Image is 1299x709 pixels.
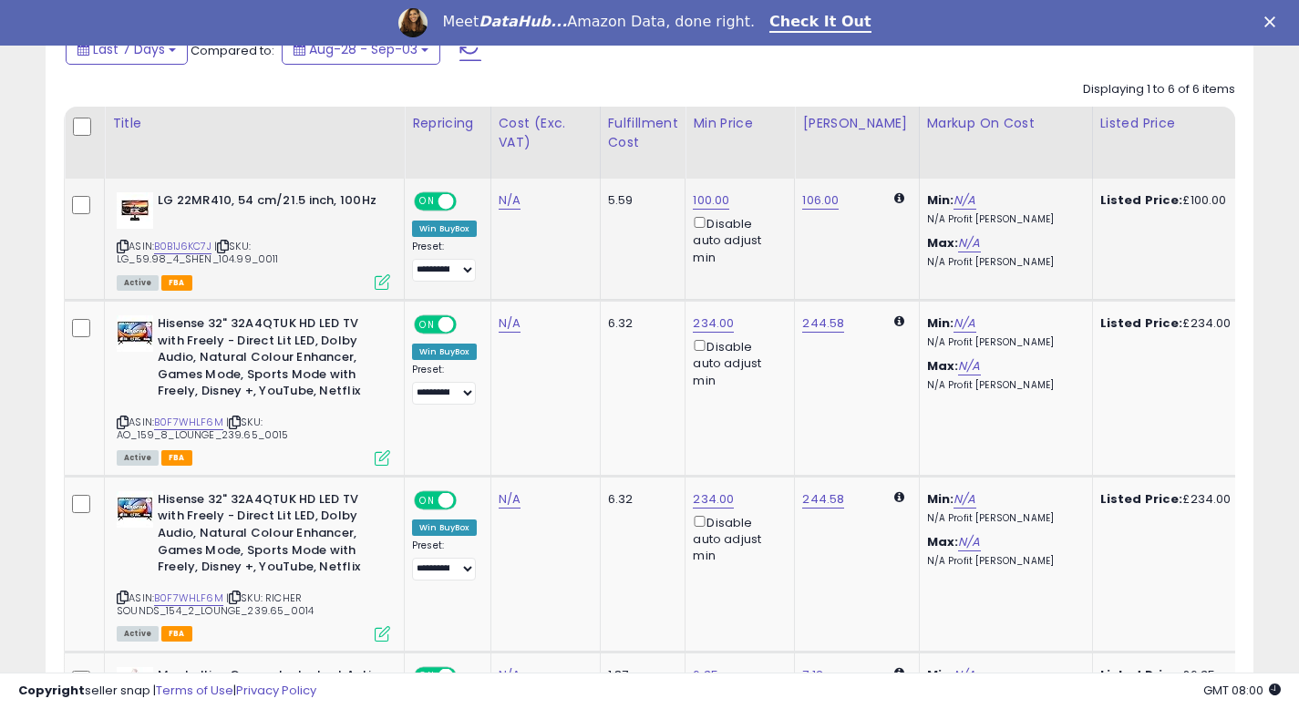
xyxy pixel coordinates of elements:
strong: Copyright [18,682,85,699]
div: Cost (Exc. VAT) [499,114,593,152]
p: N/A Profit [PERSON_NAME] [927,256,1078,269]
div: Markup on Cost [927,114,1085,133]
b: Min: [927,191,954,209]
span: ON [416,492,438,508]
b: Listed Price: [1100,490,1183,508]
p: N/A Profit [PERSON_NAME] [927,213,1078,226]
a: B0B1J6KC7J [154,239,211,254]
div: Listed Price [1100,114,1258,133]
div: [PERSON_NAME] [802,114,911,133]
span: Last 7 Days [93,40,165,58]
div: Displaying 1 to 6 of 6 items [1083,81,1235,98]
span: OFF [454,492,483,508]
div: Win BuyBox [412,221,477,237]
div: Disable auto adjust min [693,213,780,266]
div: 6.32 [608,491,672,508]
div: Min Price [693,114,787,133]
a: N/A [958,533,980,551]
div: Preset: [412,364,477,405]
a: N/A [499,191,521,210]
div: 5.59 [608,192,672,209]
div: £234.00 [1100,491,1252,508]
img: 41WsxM5pmNL._SL40_.jpg [117,192,153,229]
span: Compared to: [191,42,274,59]
div: £234.00 [1100,315,1252,332]
button: Last 7 Days [66,34,188,65]
b: Listed Price: [1100,314,1183,332]
span: OFF [454,194,483,210]
button: Aug-28 - Sep-03 [282,34,440,65]
span: FBA [161,626,192,642]
b: Max: [927,533,959,550]
span: Aug-28 - Sep-03 [309,40,418,58]
div: Disable auto adjust min [693,336,780,389]
a: 244.58 [802,314,844,333]
a: Check It Out [769,13,871,33]
a: 106.00 [802,191,839,210]
b: Max: [927,234,959,252]
span: 2025-09-11 08:00 GMT [1203,682,1281,699]
div: Close [1264,16,1283,27]
b: Hisense 32" 32A4QTUK HD LED TV with Freely - Direct Lit LED, Dolby Audio, Natural Colour Enhancer... [158,315,379,405]
span: All listings currently available for purchase on Amazon [117,626,159,642]
b: Min: [927,490,954,508]
a: 234.00 [693,314,734,333]
span: FBA [161,275,192,291]
span: | SKU: RICHER SOUNDS_154_2_LOUNGE_239.65_0014 [117,591,314,618]
b: Hisense 32" 32A4QTUK HD LED TV with Freely - Direct Lit LED, Dolby Audio, Natural Colour Enhancer... [158,491,379,581]
div: Disable auto adjust min [693,512,780,565]
img: 41M8aoBlDSL._SL40_.jpg [117,315,153,352]
b: Max: [927,357,959,375]
div: Win BuyBox [412,519,477,536]
a: N/A [958,234,980,252]
a: N/A [958,357,980,375]
div: Win BuyBox [412,344,477,360]
b: Min: [927,314,954,332]
span: All listings currently available for purchase on Amazon [117,450,159,466]
p: N/A Profit [PERSON_NAME] [927,379,1078,392]
a: 100.00 [693,191,729,210]
a: B0F7WHLF6M [154,591,223,606]
p: N/A Profit [PERSON_NAME] [927,336,1078,349]
div: ASIN: [117,491,390,640]
b: LG 22MR410, 54 cm/21.5 inch, 100Hz [158,192,379,214]
div: seller snap | | [18,683,316,700]
a: Privacy Policy [236,682,316,699]
p: N/A Profit [PERSON_NAME] [927,512,1078,525]
img: 41M8aoBlDSL._SL40_.jpg [117,491,153,528]
a: N/A [954,314,975,333]
div: ASIN: [117,192,390,288]
a: Terms of Use [156,682,233,699]
div: Fulfillment Cost [608,114,678,152]
a: N/A [499,314,521,333]
p: N/A Profit [PERSON_NAME] [927,555,1078,568]
span: | SKU: LG_59.98_4_SHEN_104.99_0011 [117,239,279,266]
div: Title [112,114,397,133]
img: Profile image for Georgie [398,8,428,37]
a: 234.00 [693,490,734,509]
th: The percentage added to the cost of goods (COGS) that forms the calculator for Min & Max prices. [919,107,1092,179]
a: B0F7WHLF6M [154,415,223,430]
span: OFF [454,317,483,333]
div: Preset: [412,539,477,581]
a: 244.58 [802,490,844,509]
div: Meet Amazon Data, done right. [442,13,755,31]
div: 6.32 [608,315,672,332]
div: Preset: [412,241,477,282]
a: N/A [954,191,975,210]
span: | SKU: AO_159_8_LOUNGE_239.65_0015 [117,415,289,442]
span: All listings currently available for purchase on Amazon [117,275,159,291]
a: N/A [499,490,521,509]
span: ON [416,194,438,210]
a: N/A [954,490,975,509]
div: Repricing [412,114,483,133]
div: £100.00 [1100,192,1252,209]
b: Listed Price: [1100,191,1183,209]
span: FBA [161,450,192,466]
div: ASIN: [117,315,390,464]
i: DataHub... [479,13,567,30]
span: ON [416,317,438,333]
